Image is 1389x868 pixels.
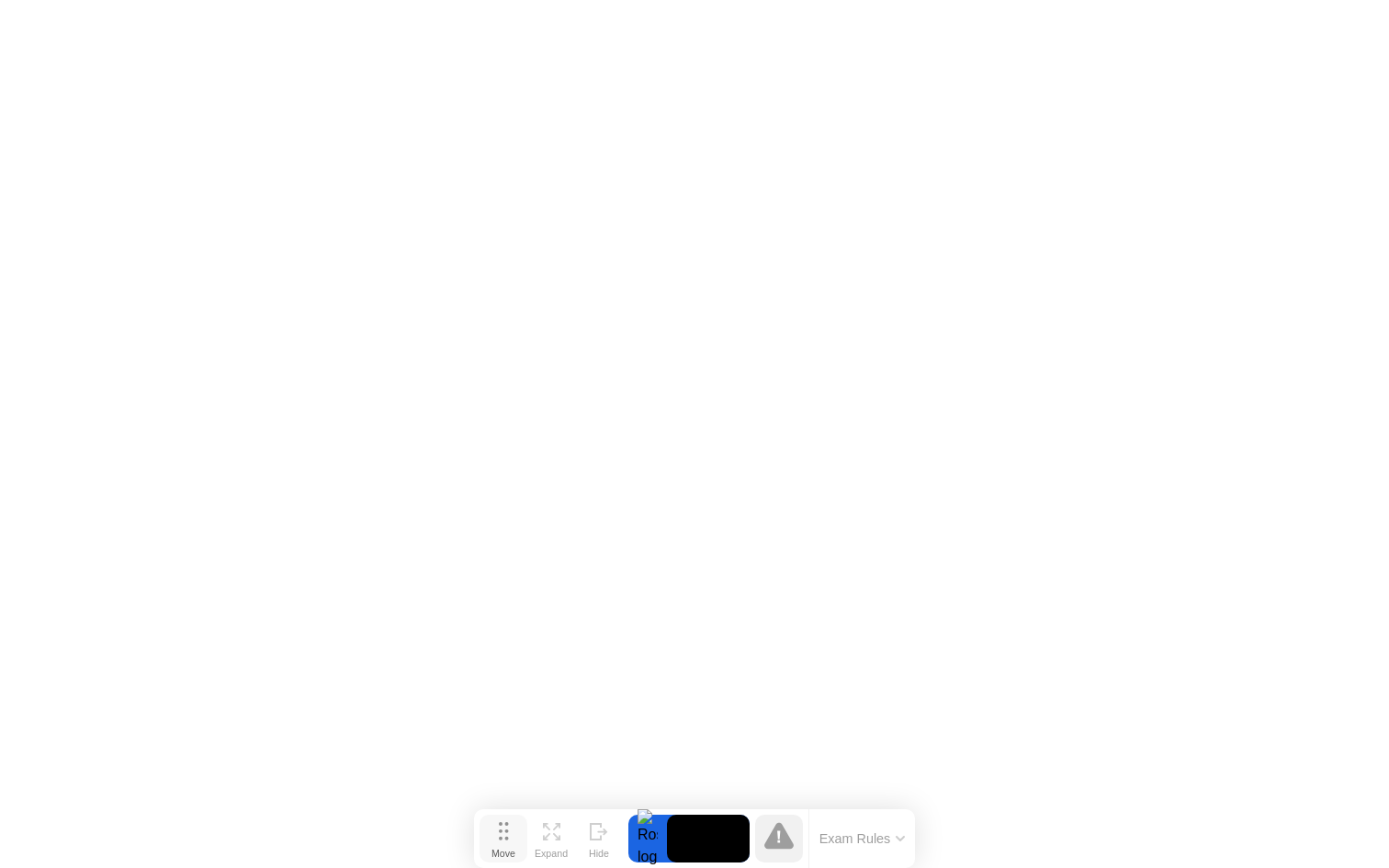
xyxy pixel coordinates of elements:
[589,848,609,859] div: Hide
[535,848,568,859] div: Expand
[480,815,527,862] button: Move
[814,830,911,847] button: Exam Rules
[575,815,623,862] button: Hide
[527,815,575,862] button: Expand
[491,848,515,859] div: Move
